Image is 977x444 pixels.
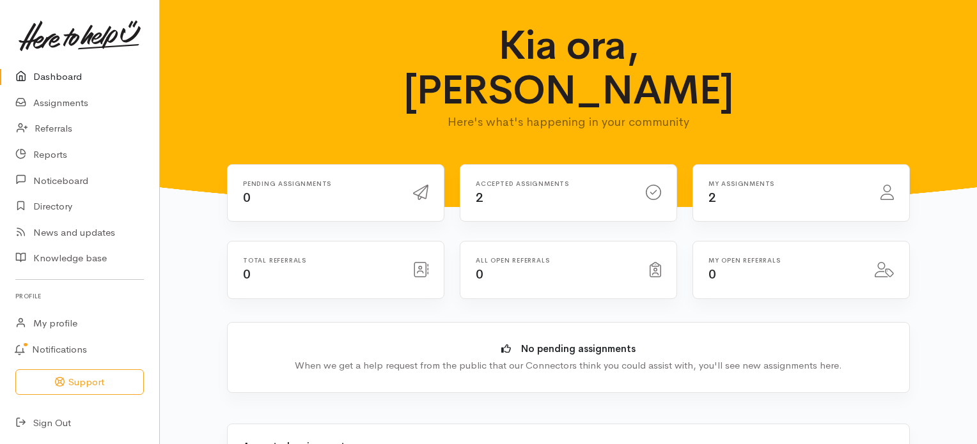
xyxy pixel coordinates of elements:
p: Here's what's happening in your community [380,113,758,131]
span: 0 [708,266,716,282]
span: 0 [476,266,483,282]
span: 2 [476,190,483,206]
h6: Pending assignments [243,180,398,187]
h6: All open referrals [476,257,634,264]
button: Support [15,369,144,395]
h6: Profile [15,287,144,305]
span: 0 [243,190,251,206]
h6: Total referrals [243,257,398,264]
h6: My open referrals [708,257,859,264]
h6: My assignments [708,180,865,187]
h6: Accepted assignments [476,180,630,187]
h1: Kia ora, [PERSON_NAME] [380,23,758,113]
b: No pending assignments [521,342,636,355]
div: When we get a help request from the public that our Connectors think you could assist with, you'l... [247,358,890,373]
span: 0 [243,266,251,282]
span: 2 [708,190,716,206]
